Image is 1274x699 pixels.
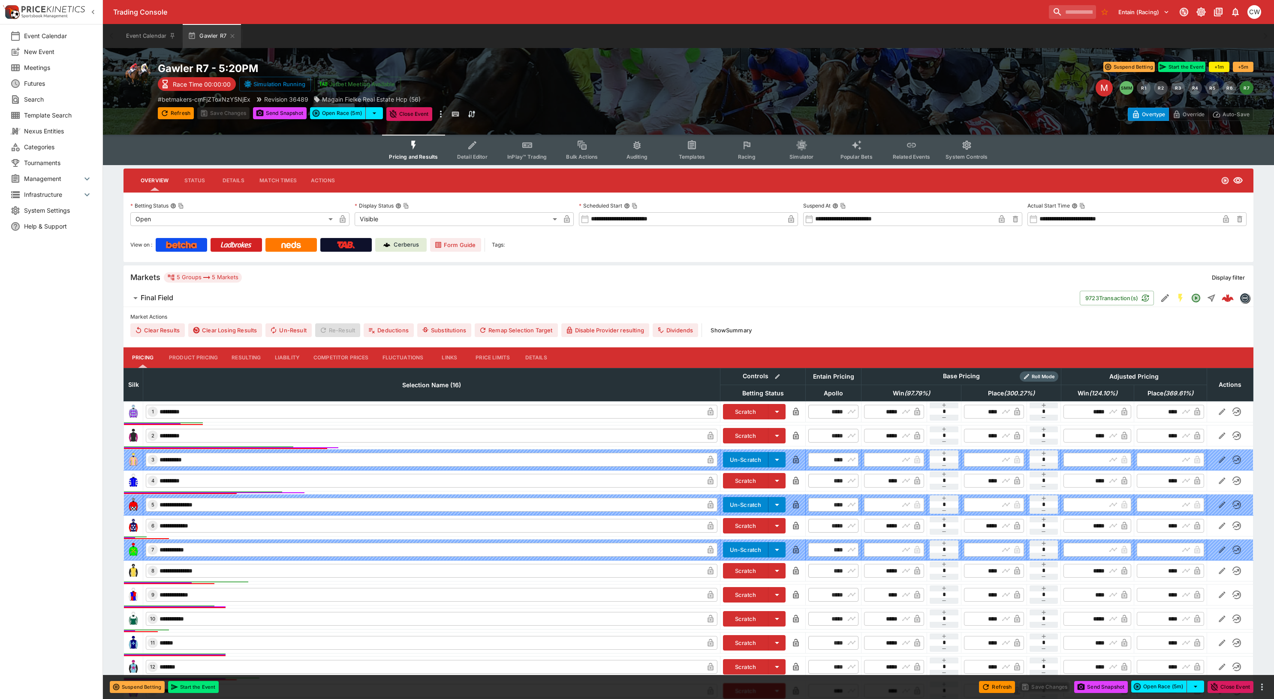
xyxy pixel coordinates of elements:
button: Copy To Clipboard [840,203,846,209]
button: Display StatusCopy To Clipboard [395,203,401,209]
p: Overtype [1142,110,1165,119]
nav: pagination navigation [1120,81,1253,95]
button: Open [1188,290,1204,306]
button: Details [214,170,253,191]
h2: Copy To Clipboard [158,62,706,75]
button: Copy To Clipboard [178,203,184,209]
em: ( 124.10 %) [1089,388,1117,398]
span: Selection Name (16) [393,380,470,390]
button: Christopher Winter [1245,3,1264,21]
button: Scratch [723,404,769,419]
span: Categories [24,142,92,151]
img: runner 7 [126,543,140,557]
span: Racing [738,154,756,160]
button: Suspend Betting [1103,62,1155,72]
button: Scratch [723,563,769,578]
em: ( 300.27 %) [1004,388,1035,398]
button: SMM [1120,81,1133,95]
img: jetbet-logo.svg [319,80,328,88]
button: Product Pricing [162,347,225,368]
span: 8 [150,568,156,574]
div: Edit Meeting [1096,79,1113,96]
button: Gawler R7 [183,24,241,48]
button: Links [430,347,469,368]
button: Suspend AtCopy To Clipboard [832,203,838,209]
button: Edit Detail [1157,290,1173,306]
p: Betting Status [130,202,169,209]
button: Documentation [1211,4,1226,20]
button: Scheduled StartCopy To Clipboard [624,203,630,209]
em: ( 97.79 %) [904,388,930,398]
img: runner 9 [126,588,140,602]
span: 10 [148,616,157,622]
div: Magain Fielke Real Estate Hcp (56) [313,95,421,104]
button: Un-Result [265,323,311,337]
span: Re-Result [315,323,360,337]
img: runner 2 [126,429,140,443]
input: search [1049,5,1096,19]
button: SGM Enabled [1173,290,1188,306]
button: Display filter [1207,271,1250,284]
button: Connected to PK [1176,4,1192,20]
button: Final Field [123,289,1080,307]
p: Override [1183,110,1205,119]
span: Tournaments [24,158,92,167]
div: split button [1131,681,1204,693]
button: Send Snapshot [253,107,307,119]
p: Actual Start Time [1027,202,1070,209]
img: runner 5 [126,498,140,512]
span: Bulk Actions [566,154,598,160]
button: Substitutions [417,323,471,337]
p: Cerberus [394,241,419,249]
p: Revision 36489 [264,95,308,104]
p: Race Time 00:00:00 [173,80,231,89]
th: Controls [720,368,806,385]
img: logo-cerberus--red.svg [1222,292,1234,304]
img: Neds [281,241,301,248]
img: runner 4 [126,474,140,488]
div: Visible [355,212,560,226]
button: ShowSummary [705,323,757,337]
svg: Visible [1233,175,1243,186]
img: runner 11 [126,636,140,650]
em: ( 369.61 %) [1163,388,1193,398]
button: Copy To Clipboard [403,203,409,209]
button: Remap Selection Target [475,323,558,337]
p: Scheduled Start [579,202,622,209]
span: 1 [150,409,156,415]
button: Scratch [723,518,769,533]
button: Suspend Betting [110,681,165,693]
th: Entain Pricing [806,368,861,385]
button: Status [175,170,214,191]
button: Resulting [225,347,268,368]
button: Override [1169,108,1208,121]
button: Close Event [386,107,432,121]
img: Betcha [166,241,197,248]
button: Pricing [123,347,162,368]
div: Start From [1128,108,1253,121]
img: Ladbrokes [220,241,252,248]
span: Pricing and Results [389,154,438,160]
img: runner 10 [126,612,140,626]
button: Scratch [723,659,769,675]
button: Disable Provider resulting [561,323,649,337]
button: Open Race (5m) [310,107,366,119]
button: Price Limits [469,347,517,368]
span: Popular Bets [840,154,873,160]
th: Apollo [806,385,861,401]
button: Scratch [723,635,769,651]
img: runner 6 [126,519,140,533]
img: PriceKinetics Logo [3,3,20,21]
button: Deductions [364,323,414,337]
svg: Open [1191,293,1201,303]
span: 6 [150,523,156,529]
button: No Bookmarks [1098,5,1111,19]
button: Send Snapshot [1074,681,1128,693]
span: 5 [150,502,156,508]
button: R6 [1223,81,1236,95]
span: Infrastructure [24,190,82,199]
span: InPlay™ Trading [507,154,547,160]
button: Toggle light/dark mode [1193,4,1209,20]
a: Form Guide [430,238,481,252]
